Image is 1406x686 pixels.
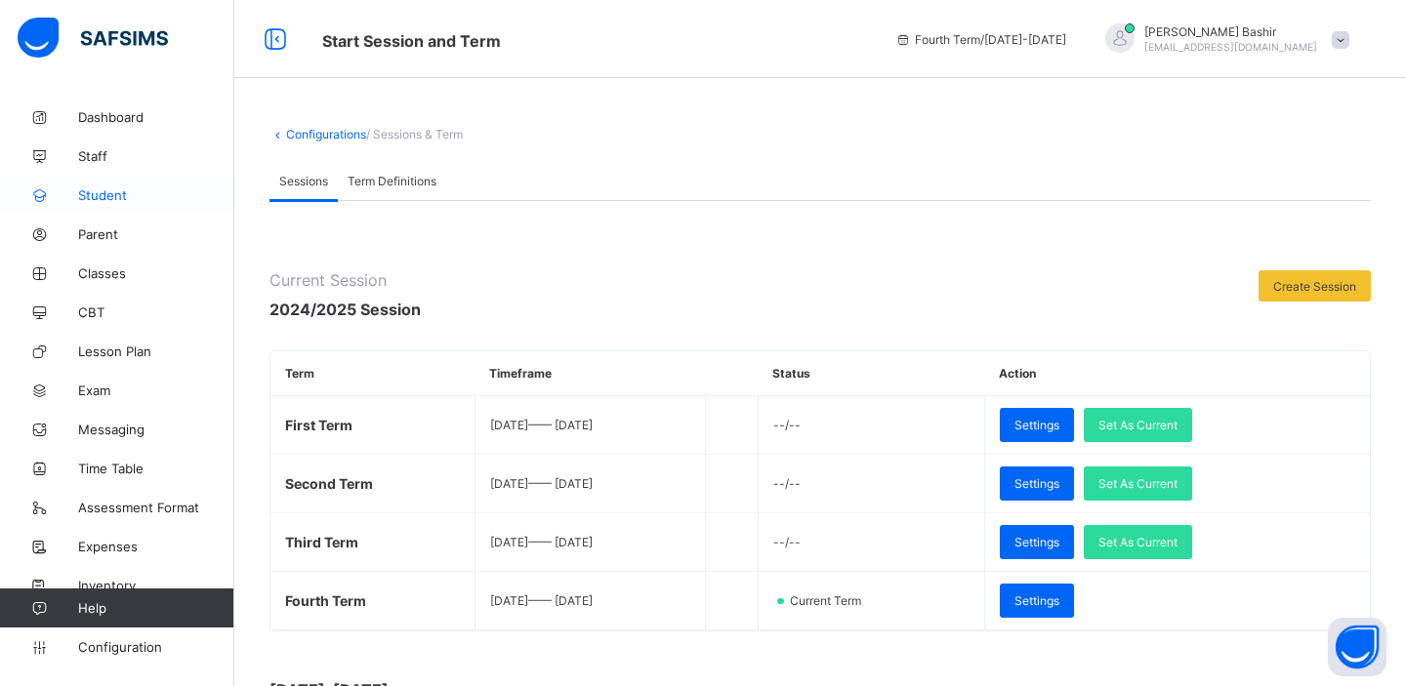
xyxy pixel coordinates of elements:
th: Status [758,351,984,396]
span: Settings [1014,593,1059,608]
span: Term Definitions [348,174,436,188]
span: Second Term [285,475,373,492]
td: --/-- [758,396,984,455]
th: Action [984,351,1370,396]
th: Term [270,351,475,396]
span: Staff [78,148,234,164]
img: safsims [18,18,168,59]
span: [DATE] —— [DATE] [490,476,593,491]
span: Classes [78,265,234,281]
span: session/term information [895,32,1066,47]
span: Create Session [1273,279,1356,294]
span: Help [78,600,233,616]
span: CBT [78,304,234,320]
span: Configuration [78,639,233,655]
span: Set As Current [1098,535,1178,549]
span: Inventory [78,578,234,593]
button: Open asap [1328,618,1386,676]
span: Start Session and Term [322,31,501,51]
span: Settings [1014,418,1059,432]
span: [EMAIL_ADDRESS][DOMAIN_NAME] [1144,41,1317,53]
span: Settings [1014,535,1059,549]
span: Student [78,187,234,203]
span: First Term [285,417,352,433]
span: Set As Current [1098,418,1178,432]
td: --/-- [758,455,984,513]
span: Messaging [78,422,234,437]
span: Settings [1014,476,1059,491]
span: Third Term [285,534,358,550]
span: [DATE] —— [DATE] [490,535,593,549]
span: Current Session [269,270,421,290]
div: HamidBashir [1086,23,1359,56]
span: Exam [78,383,234,398]
span: Assessment Format [78,500,234,515]
span: [DATE] —— [DATE] [490,593,593,608]
span: [PERSON_NAME] Bashir [1144,24,1317,39]
span: Lesson Plan [78,343,234,359]
span: Parent [78,226,234,242]
span: Expenses [78,539,234,554]
span: Time Table [78,461,234,476]
th: Timeframe [475,351,705,396]
td: --/-- [758,513,984,572]
span: 2024/2025 Session [269,300,421,319]
span: Current Term [788,593,873,608]
span: Dashboard [78,109,234,125]
span: Set As Current [1098,476,1178,491]
span: Fourth Term [285,592,366,609]
span: / Sessions & Term [366,127,463,141]
span: [DATE] —— [DATE] [490,418,593,432]
span: Sessions [279,174,328,188]
a: Configurations [286,127,366,141]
